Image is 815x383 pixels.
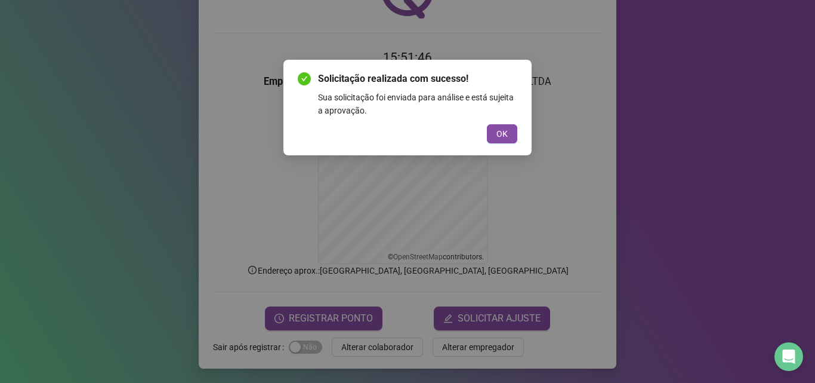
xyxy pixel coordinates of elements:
span: check-circle [298,72,311,85]
span: Solicitação realizada com sucesso! [318,72,517,86]
div: Sua solicitação foi enviada para análise e está sujeita a aprovação. [318,91,517,117]
div: Open Intercom Messenger [774,342,803,371]
button: OK [487,124,517,143]
span: OK [496,127,508,140]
